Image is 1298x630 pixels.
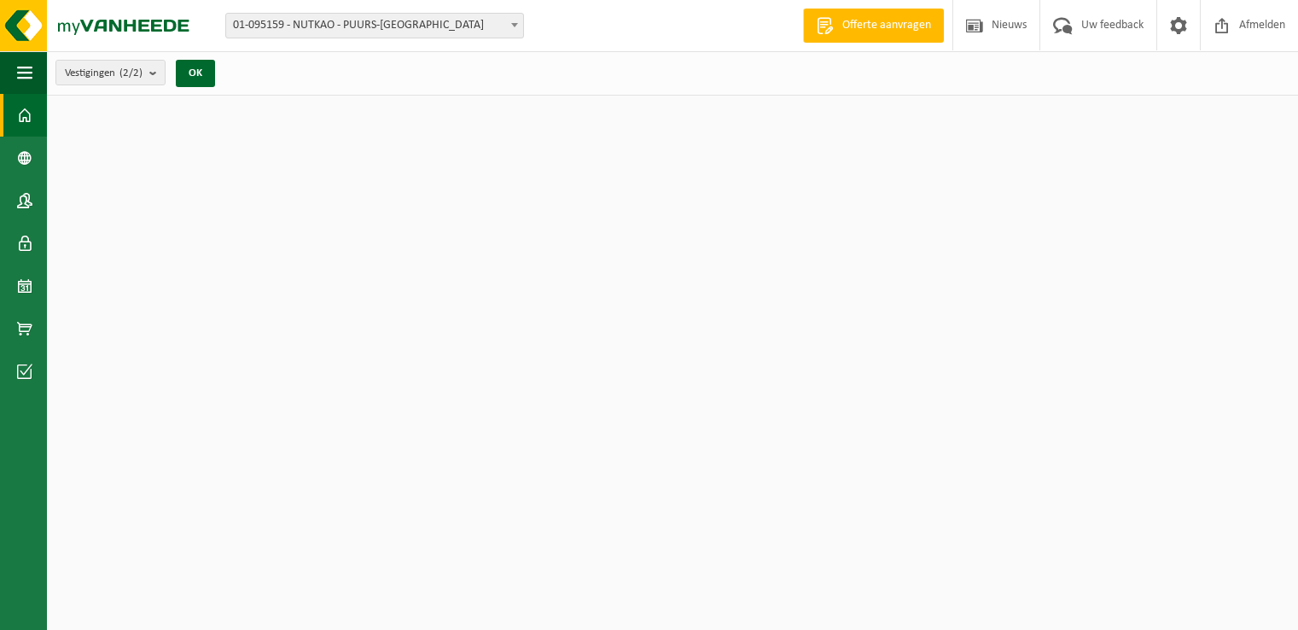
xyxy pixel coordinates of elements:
[226,14,523,38] span: 01-095159 - NUTKAO - PUURS-SINT-AMANDS
[803,9,944,43] a: Offerte aanvragen
[119,67,143,79] count: (2/2)
[176,60,215,87] button: OK
[65,61,143,86] span: Vestigingen
[55,60,166,85] button: Vestigingen(2/2)
[838,17,935,34] span: Offerte aanvragen
[225,13,524,38] span: 01-095159 - NUTKAO - PUURS-SINT-AMANDS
